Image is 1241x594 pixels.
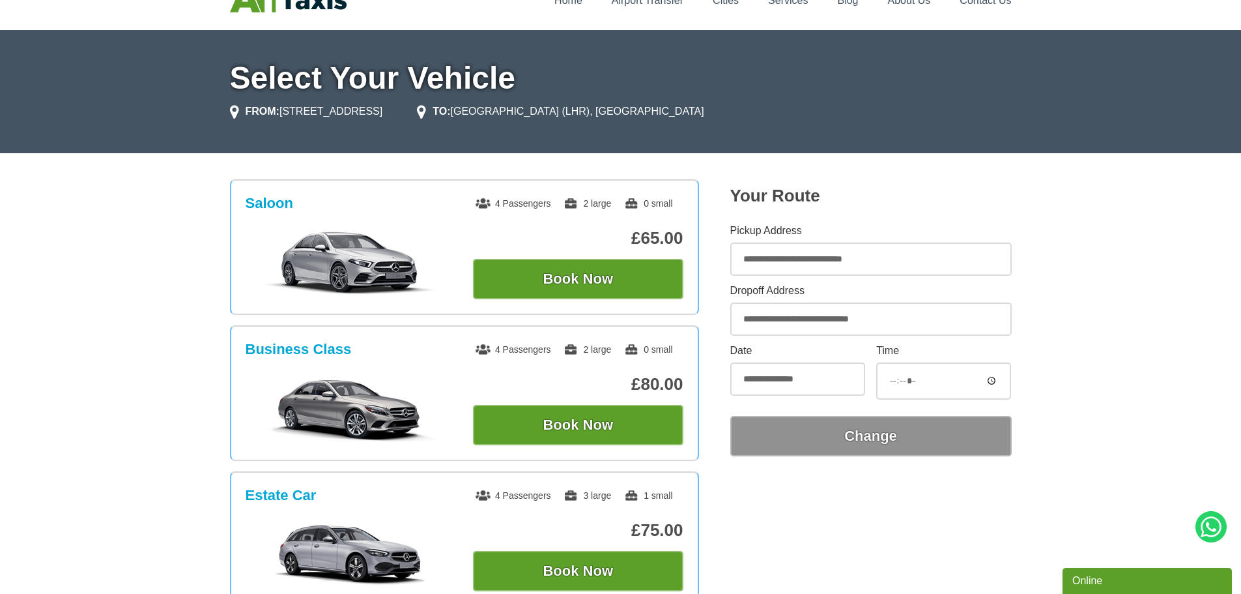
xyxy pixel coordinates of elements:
p: £80.00 [473,374,683,394]
span: 2 large [563,344,611,355]
label: Pickup Address [730,226,1012,236]
span: 1 small [624,490,672,501]
h3: Business Class [246,341,352,358]
h2: Your Route [730,186,1012,206]
img: Estate Car [252,522,448,587]
label: Date [730,346,865,356]
li: [GEOGRAPHIC_DATA] (LHR), [GEOGRAPHIC_DATA] [417,104,704,119]
span: 0 small [624,344,672,355]
h1: Select Your Vehicle [230,63,1012,94]
img: Business Class [252,376,448,441]
p: £65.00 [473,228,683,248]
button: Book Now [473,405,683,445]
li: [STREET_ADDRESS] [230,104,383,119]
span: 4 Passengers [476,198,551,209]
h3: Estate Car [246,487,317,504]
button: Book Now [473,551,683,591]
h3: Saloon [246,195,293,212]
span: 4 Passengers [476,344,551,355]
img: Saloon [252,230,448,295]
button: Book Now [473,259,683,299]
strong: FROM: [246,106,279,117]
button: Change [730,416,1012,456]
iframe: chat widget [1063,565,1234,594]
strong: TO: [433,106,450,117]
p: £75.00 [473,520,683,541]
span: 0 small [624,198,672,209]
span: 4 Passengers [476,490,551,501]
span: 3 large [563,490,611,501]
label: Time [876,346,1011,356]
label: Dropoff Address [730,286,1012,296]
span: 2 large [563,198,611,209]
